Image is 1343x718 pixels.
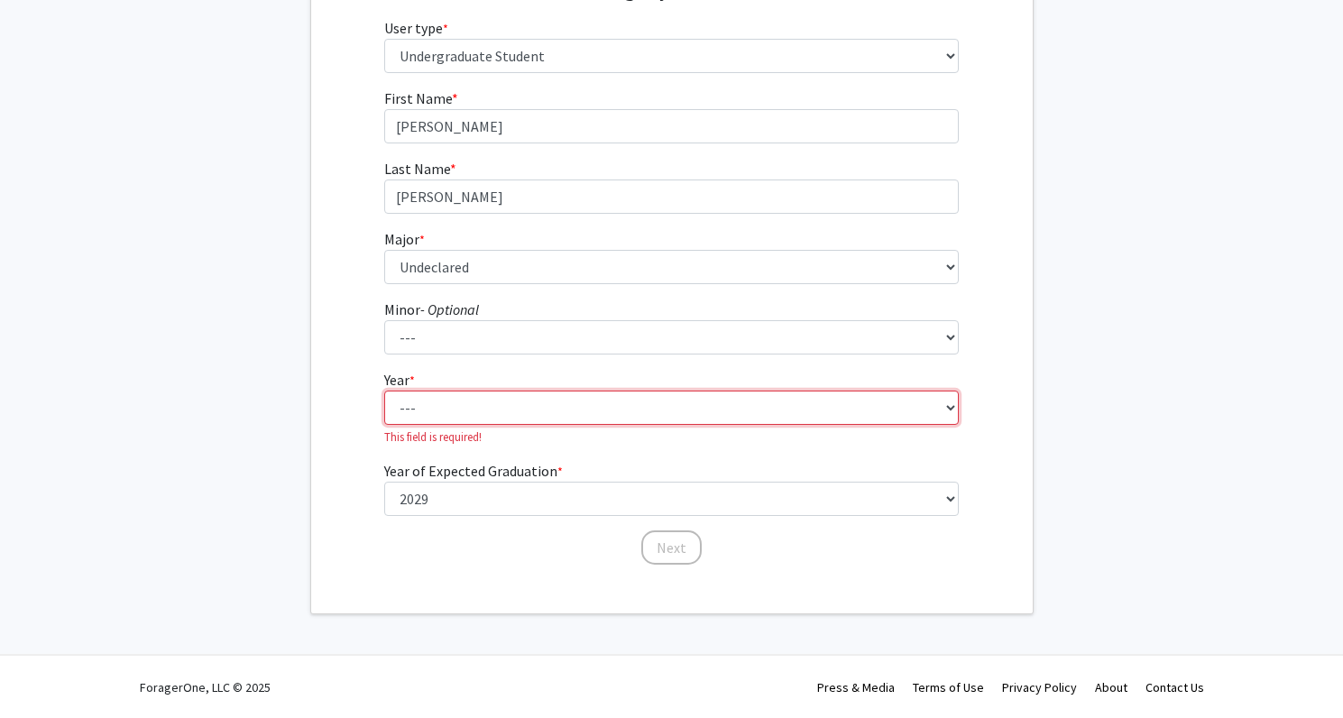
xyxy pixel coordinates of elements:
a: About [1095,679,1127,695]
label: Year [384,369,415,391]
p: This field is required! [384,428,959,446]
label: User type [384,17,448,39]
span: Last Name [384,160,450,178]
label: Major [384,228,425,250]
i: - Optional [420,300,479,318]
label: Year of Expected Graduation [384,460,563,482]
button: Next [641,530,702,565]
iframe: Chat [14,637,77,704]
a: Press & Media [817,679,895,695]
a: Terms of Use [913,679,984,695]
span: First Name [384,89,452,107]
a: Contact Us [1145,679,1204,695]
label: Minor [384,299,479,320]
a: Privacy Policy [1002,679,1077,695]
